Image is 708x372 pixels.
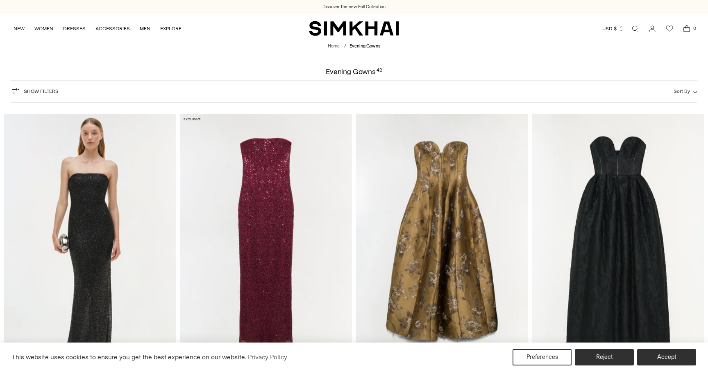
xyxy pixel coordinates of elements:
button: Reject [575,349,634,365]
a: Xyla Sequin Gown [4,114,176,372]
a: Elaria Jacquard Bustier Gown [356,114,528,372]
span: Evening Gowns [349,43,380,49]
a: Go to the account page [644,20,660,37]
a: EXPLORE [160,20,182,38]
h1: Evening Gowns [326,68,382,75]
a: Xyla Sequin Gown [180,114,352,372]
span: This website uses cookies to ensure you get the best experience on our website. [12,353,247,361]
nav: breadcrumbs [328,43,380,50]
a: Discover the new Fall Collection [322,4,386,10]
a: Privacy Policy (opens in a new tab) [247,351,288,363]
button: Show Filters [11,85,59,98]
div: / [344,43,346,50]
button: Preferences [513,349,572,365]
a: NEW [14,20,25,38]
div: 42 [377,68,382,75]
a: Adeena Jacquard Bustier Gown [532,114,704,372]
span: Sort By [674,88,690,94]
a: Open cart modal [678,20,695,37]
a: WOMEN [34,20,53,38]
button: Accept [637,349,696,365]
button: USD $ [602,20,624,38]
span: Show Filters [24,88,59,94]
button: Sort By [674,87,697,96]
a: Open search modal [627,20,643,37]
a: ACCESSORIES [95,20,130,38]
a: Home [328,43,340,49]
span: 0 [691,25,698,32]
a: MEN [140,20,150,38]
a: DRESSES [63,20,86,38]
a: SIMKHAI [309,20,399,36]
a: Wishlist [661,20,678,37]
